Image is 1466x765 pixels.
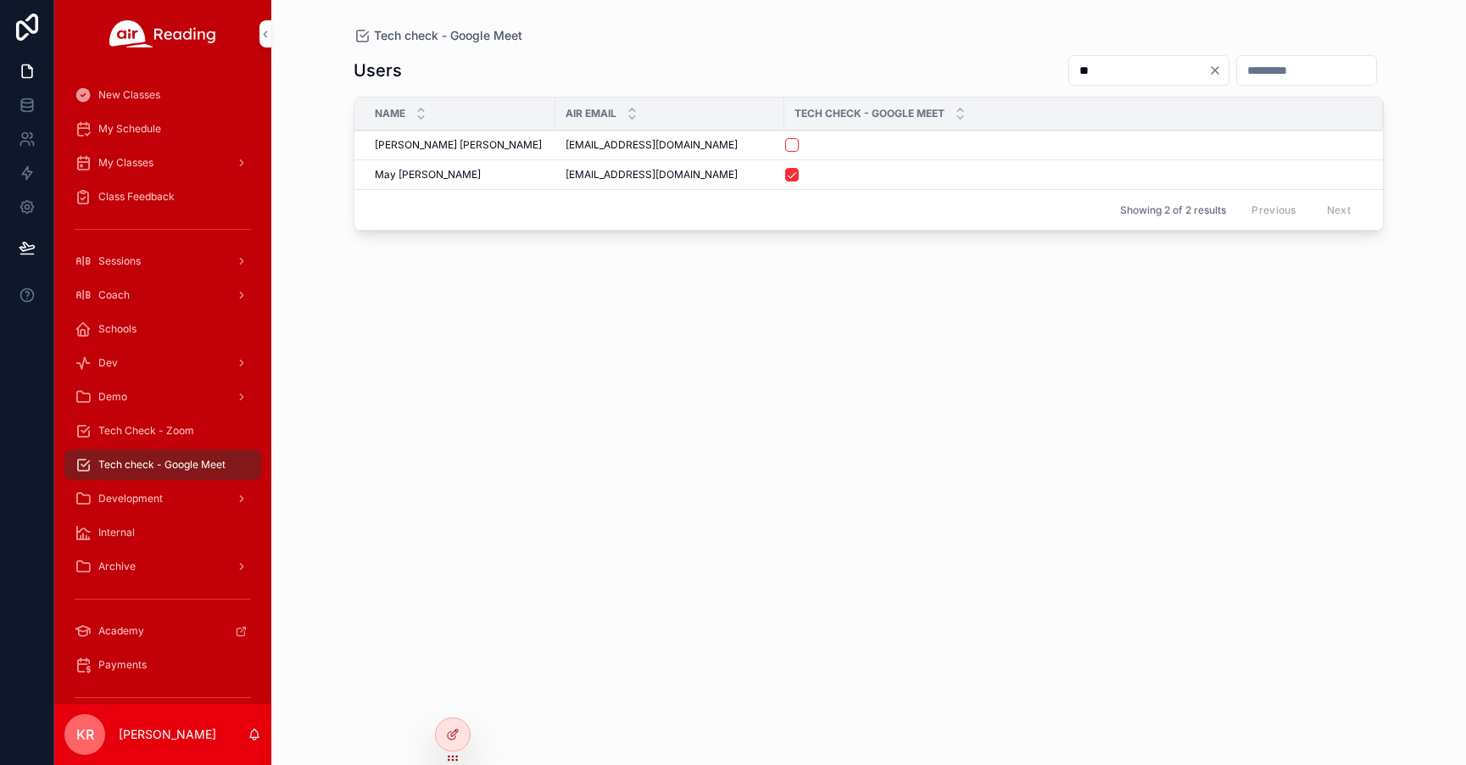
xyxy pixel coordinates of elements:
[109,20,216,47] img: App logo
[354,27,522,44] a: Tech check - Google Meet
[1208,64,1229,77] button: Clear
[64,246,261,276] a: Sessions
[375,168,481,181] span: May [PERSON_NAME]
[64,382,261,412] a: Demo
[794,107,945,120] span: Tech Check - Google Meet
[98,424,194,438] span: Tech Check - Zoom
[98,156,153,170] span: My Classes
[64,114,261,144] a: My Schedule
[98,356,118,370] span: Dev
[374,27,522,44] span: Tech check - Google Meet
[98,560,136,573] span: Archive
[76,724,94,745] span: KR
[119,726,216,743] p: [PERSON_NAME]
[566,107,616,120] span: Air Email
[64,348,261,378] a: Dev
[98,658,147,672] span: Payments
[64,148,261,178] a: My Classes
[64,517,261,548] a: Internal
[566,138,738,152] span: [EMAIL_ADDRESS][DOMAIN_NAME]
[98,88,160,102] span: New Classes
[98,624,144,638] span: Academy
[98,390,127,404] span: Demo
[1120,204,1226,217] span: Showing 2 of 2 results
[98,288,130,302] span: Coach
[98,526,135,539] span: Internal
[64,314,261,344] a: Schools
[98,122,161,136] span: My Schedule
[54,68,271,704] div: scrollable content
[64,551,261,582] a: Archive
[375,138,542,152] span: [PERSON_NAME] [PERSON_NAME]
[354,59,402,82] h1: Users
[64,181,261,212] a: Class Feedback
[64,416,261,446] a: Tech Check - Zoom
[98,322,137,336] span: Schools
[64,616,261,646] a: Academy
[98,254,141,268] span: Sessions
[64,280,261,310] a: Coach
[566,168,738,181] span: [EMAIL_ADDRESS][DOMAIN_NAME]
[64,450,261,480] a: Tech check - Google Meet
[375,107,405,120] span: Name
[98,190,175,204] span: Class Feedback
[98,492,163,505] span: Development
[64,80,261,110] a: New Classes
[98,458,226,472] span: Tech check - Google Meet
[64,650,261,680] a: Payments
[64,483,261,514] a: Development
